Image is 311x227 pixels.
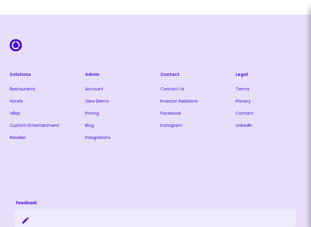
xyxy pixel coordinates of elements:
[10,71,75,78] h3: Solutions
[160,98,198,104] a: Investor Relations
[10,110,20,117] a: Villas
[236,123,252,129] a: LinkedIn
[85,123,94,129] a: Blog
[160,123,182,129] a: Instagram
[10,98,23,104] a: Hotels
[160,110,181,117] a: Facebook
[16,200,36,207] div: Feedback
[85,135,111,141] a: Integrations
[85,98,109,104] a: View Demo
[10,86,35,92] a: Restaurants
[85,86,103,92] a: Account
[85,71,151,78] h3: Admin
[10,123,59,129] a: Custom Entertainment
[85,110,99,117] a: Pricing
[160,86,184,92] a: Contact Us
[236,110,254,117] a: Contact
[236,86,249,92] a: Terms
[10,135,26,141] a: Reseller
[160,71,226,78] h3: Contact
[236,71,301,78] h3: Legal
[236,98,251,104] a: Privacy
